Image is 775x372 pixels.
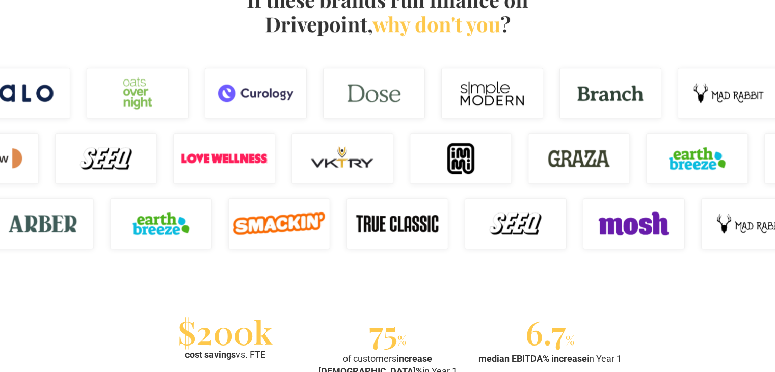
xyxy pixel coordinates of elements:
[478,352,622,365] div: in Year 1
[525,310,566,353] span: 6.7
[368,310,397,353] span: 75
[397,332,406,348] span: %
[185,349,236,360] strong: cost savings
[372,10,500,37] span: why don't you
[185,348,265,361] div: vs. FTE
[478,353,587,364] strong: median EBITDA% increase
[178,320,273,344] div: $200k
[566,332,575,348] span: %
[592,242,775,372] iframe: Chat Widget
